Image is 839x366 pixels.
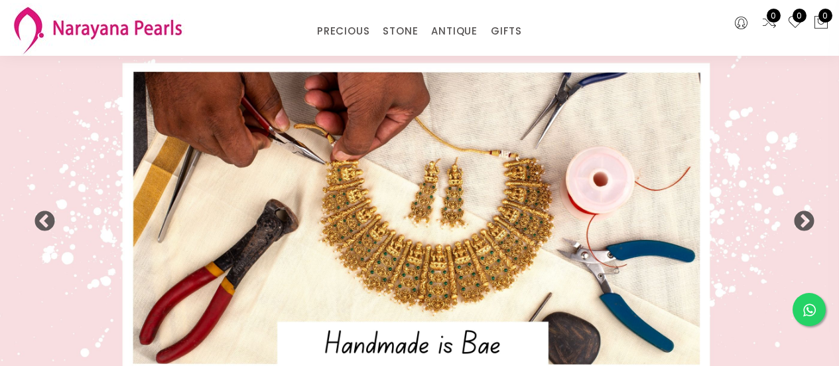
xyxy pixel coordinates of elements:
[793,9,807,23] span: 0
[383,21,418,41] a: STONE
[813,15,829,32] button: 0
[431,21,478,41] a: ANTIQUE
[818,9,832,23] span: 0
[761,15,777,32] a: 0
[787,15,803,32] a: 0
[767,9,781,23] span: 0
[491,21,522,41] a: GIFTS
[33,211,46,224] button: Previous
[317,21,369,41] a: PRECIOUS
[793,211,806,224] button: Next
